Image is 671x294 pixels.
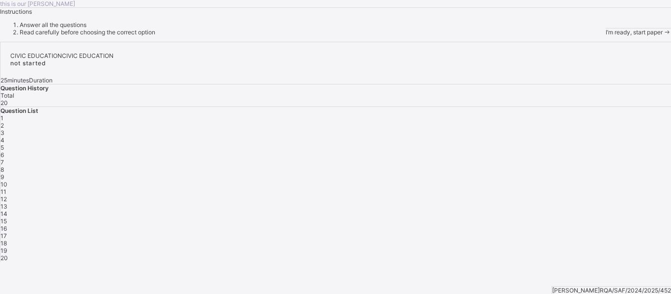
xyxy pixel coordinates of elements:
[10,52,62,59] span: CIVIC EDUCATION
[10,59,46,67] span: not started
[0,136,4,144] span: 4
[0,92,14,99] span: Total
[0,84,49,92] span: Question History
[0,114,3,122] span: 1
[29,77,53,84] span: Duration
[0,151,4,159] span: 6
[0,254,8,262] span: 20
[0,210,7,217] span: 14
[0,247,7,254] span: 19
[0,159,4,166] span: 7
[0,181,7,188] span: 10
[0,99,8,107] span: 20
[0,107,38,114] span: Question List
[552,287,600,294] span: [PERSON_NAME]
[606,28,663,36] span: I’m ready, start paper
[0,240,7,247] span: 18
[0,217,7,225] span: 15
[20,21,86,28] span: Answer all the questions
[0,232,7,240] span: 17
[0,173,4,181] span: 9
[0,195,7,203] span: 12
[0,129,4,136] span: 3
[0,77,29,84] span: 25 minutes
[0,166,4,173] span: 8
[600,287,671,294] span: RQA/SAF/2024/2025/452
[0,203,7,210] span: 13
[0,225,7,232] span: 16
[0,144,4,151] span: 5
[0,122,4,129] span: 2
[20,28,155,36] span: Read carefully before choosing the correct option
[62,52,113,59] span: CIVIC EDUCATION
[0,188,6,195] span: 11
